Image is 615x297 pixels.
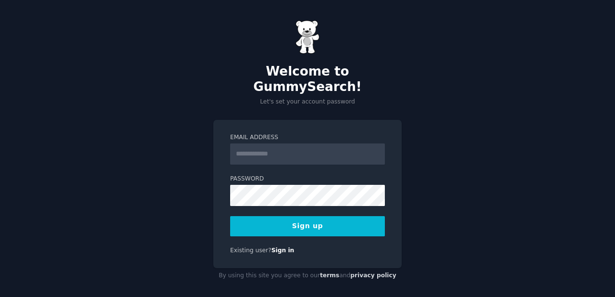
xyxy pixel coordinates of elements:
a: Sign in [271,247,295,254]
p: Let's set your account password [213,98,402,106]
span: Existing user? [230,247,271,254]
label: Password [230,175,385,183]
button: Sign up [230,216,385,236]
a: terms [320,272,339,279]
h2: Welcome to GummySearch! [213,64,402,94]
a: privacy policy [350,272,396,279]
label: Email Address [230,133,385,142]
div: By using this site you agree to our and [213,268,402,284]
img: Gummy Bear [295,20,320,54]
